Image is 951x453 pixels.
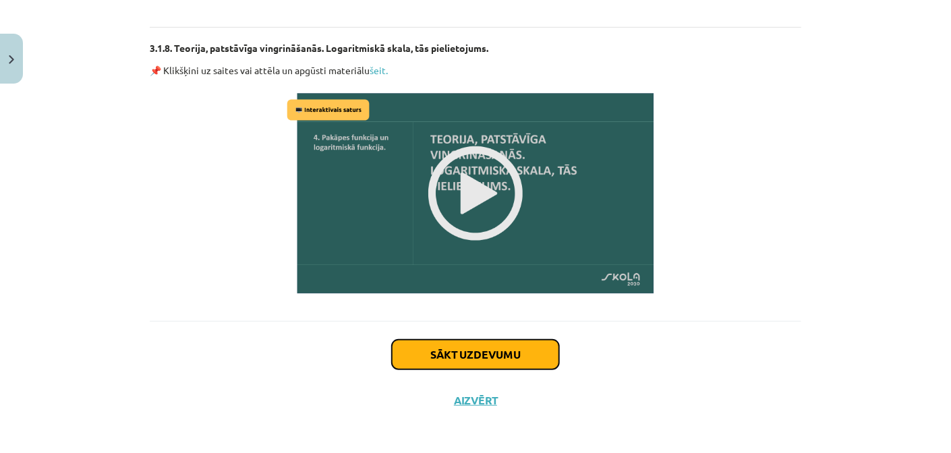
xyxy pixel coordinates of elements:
button: Aizvērt [450,394,501,407]
button: Sākt uzdevumu [392,340,559,369]
p: 📌 Klikšķini uz saites vai attēla un apgūsti materiālu [150,63,801,78]
strong: 3.1.8. Teorija, patstāvīga vingrināšanās. Logaritmiskā skala, tās pielietojums. [150,42,488,54]
a: šeit. [370,64,388,76]
img: icon-close-lesson-0947bae3869378f0d4975bcd49f059093ad1ed9edebbc8119c70593378902aed.svg [9,55,14,64]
